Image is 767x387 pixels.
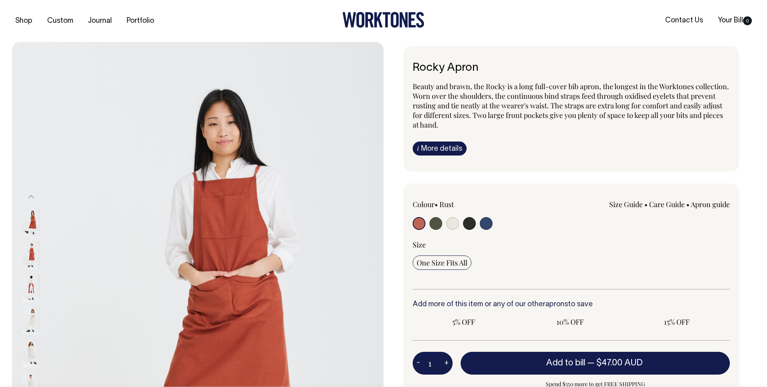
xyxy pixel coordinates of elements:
[22,339,40,367] img: natural
[644,199,648,209] span: •
[440,355,453,371] button: +
[715,14,755,27] a: Your Bill0
[626,315,727,329] input: 15% OFF
[686,199,690,209] span: •
[85,14,115,28] a: Journal
[691,199,730,209] a: Apron guide
[439,199,454,209] label: Rust
[413,199,540,209] div: Colour
[22,307,40,335] img: natural
[25,188,37,206] button: Previous
[417,144,419,152] span: i
[44,14,76,28] a: Custom
[461,352,730,374] button: Add to bill —$47.00 AUD
[413,315,515,329] input: 5% OFF
[417,258,467,267] span: One Size Fits All
[630,317,723,327] span: 15% OFF
[587,359,645,367] span: —
[743,16,752,25] span: 0
[523,317,617,327] span: 10% OFF
[123,14,157,28] a: Portfolio
[413,62,730,74] h6: Rocky Apron
[662,14,706,27] a: Contact Us
[435,199,438,209] span: •
[12,14,36,28] a: Shop
[413,355,424,371] button: -
[546,359,585,367] span: Add to bill
[413,301,730,309] h6: Add more of this item or any of our other to save
[413,142,467,156] a: iMore details
[609,199,643,209] a: Size Guide
[413,255,471,270] input: One Size Fits All
[417,317,511,327] span: 5% OFF
[545,301,568,308] a: aprons
[413,240,730,249] div: Size
[649,199,685,209] a: Care Guide
[596,359,643,367] span: $47.00 AUD
[22,208,40,236] img: rust
[413,82,729,130] span: Beauty and brawn, the Rocky is a long full-cover bib apron, the longest in the Worktones collecti...
[22,241,40,269] img: rust
[22,274,40,302] img: rust
[519,315,621,329] input: 10% OFF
